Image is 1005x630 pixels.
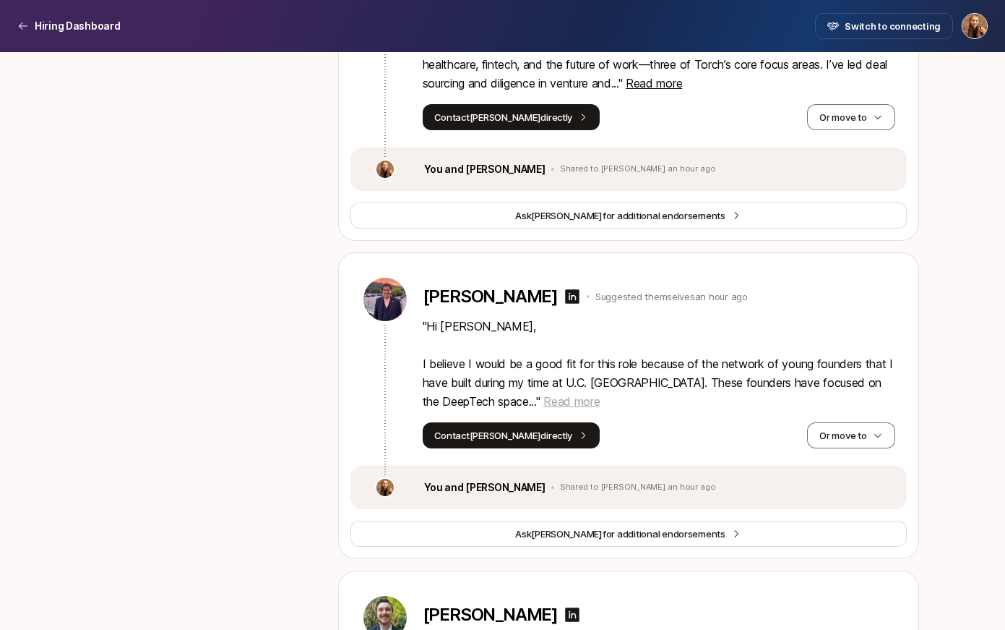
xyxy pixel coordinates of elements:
p: Shared to [PERSON_NAME] an hour ago [560,164,716,174]
img: Katie Reiner [962,14,987,38]
p: You and [PERSON_NAME] [424,479,545,496]
p: Hiring Dashboard [35,17,121,35]
span: Read more [543,394,600,409]
span: Switch to connecting [845,19,941,33]
button: Contact[PERSON_NAME]directly [423,422,600,448]
span: [PERSON_NAME] [531,528,603,540]
p: Suggested themselves an hour ago [595,289,748,304]
button: Or move to [807,422,894,448]
p: [PERSON_NAME] [423,286,558,307]
p: [PERSON_NAME] [423,605,558,625]
span: [PERSON_NAME] [531,210,603,221]
button: Or move to [807,104,894,130]
button: Ask[PERSON_NAME]for additional endorsements [350,203,907,229]
span: Ask for additional endorsements [515,527,725,541]
img: c777a5ab_2847_4677_84ce_f0fc07219358.jpg [376,479,394,496]
button: Ask[PERSON_NAME]for additional endorsements [350,521,907,547]
button: Contact[PERSON_NAME]directly [423,104,600,130]
span: Ask for additional endorsements [515,208,725,223]
button: Katie Reiner [962,13,988,39]
p: " I’m suggesting myself for this role because my background combines early-stage investment sourc... [423,17,895,93]
button: Switch to connecting [815,13,953,39]
p: You and [PERSON_NAME] [424,161,545,178]
p: Shared to [PERSON_NAME] an hour ago [560,482,716,493]
span: Read more [626,76,682,90]
img: 7e6a2d0f_b2ff_4f6f_95fb_7674801bd427.jpg [363,278,407,321]
img: c777a5ab_2847_4677_84ce_f0fc07219358.jpg [376,161,394,178]
p: " Hi [PERSON_NAME], I believe I would be a good fit for this role because of the network of young... [423,317,895,411]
